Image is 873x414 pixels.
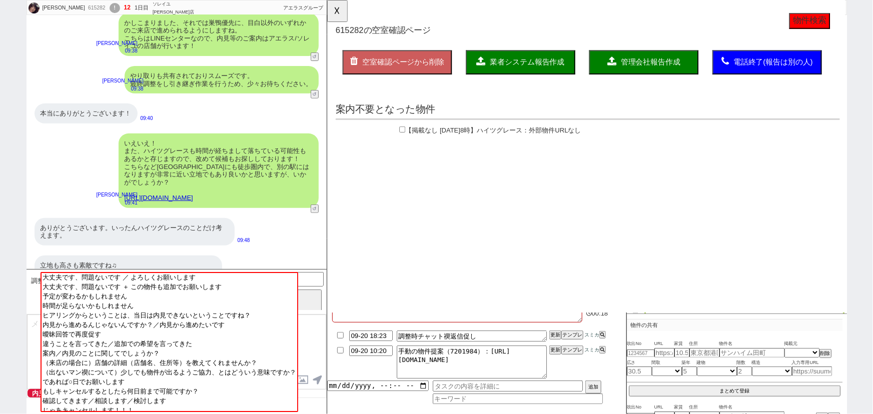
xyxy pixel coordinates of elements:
[784,340,798,348] span: 掲載元
[654,348,674,357] input: https://suumo.jp/chintai/jnc_000022489271
[549,345,561,354] button: 更新
[433,393,603,404] input: キーワード
[689,340,719,348] span: 住所
[42,292,297,301] option: 予定が変わるかもしれません
[110,3,120,13] div: !
[103,85,144,93] p: 09:38
[210,136,273,144] span: ：外部物件URLなし
[141,114,153,122] p: 09:40
[792,359,832,367] span: 入力専用URL
[627,366,652,376] input: 30.5
[311,90,319,98] button: ↺
[627,349,654,357] input: 1234567
[119,133,319,208] div: いえいえ！ また、ハイツグレースも時間が経ちまして落ちている可能性もあるかと存じますので、改めて候補もお探ししております！ こちらなど[GEOGRAPHIC_DATA]にも徒歩圏内で、別の駅には...
[311,204,319,213] button: ↺
[41,4,85,12] div: [PERSON_NAME]
[497,14,541,31] button: 物件検索
[433,380,583,391] input: タスクの内容を詳細に
[42,273,297,282] option: 大丈夫です、問題ないです ／ よろしくお願いします
[35,103,138,123] div: 本当にありがとうございます！
[697,359,737,367] span: 建物
[752,359,792,367] span: 構造
[42,301,297,311] option: 時間が足らないかもしれません
[35,255,222,291] div: 立地も高さも素敵ですね♫ 少し狭いので、ハイツグレースダメになったら考えますね。 本当にありがとうございます！
[42,396,297,406] option: 確認してきます／相談します／検討します
[32,277,84,285] span: 調整時チャット禊
[627,359,652,367] span: 広さ
[629,385,840,396] button: まとめて登録
[38,62,126,71] span: 空室確認ページから削除
[42,311,297,320] option: ヒアリングからということは、当日は内見できないということですね？
[161,136,210,144] span: ハイツグレース
[561,330,583,339] button: テンプレ
[414,54,532,80] button: 電話終了(報告は別の人)
[719,348,784,357] input: サンハイム田町
[583,332,599,337] span: スミカ
[135,4,149,12] div: 1日目
[97,39,138,47] p: [PERSON_NAME]
[42,339,297,349] option: 違うことを言ってきた／追加での希望を言ってきた
[9,27,39,37] span: 615282
[97,199,138,207] p: 09:41
[627,319,842,331] p: 物件の共有
[85,4,108,12] div: 615282
[549,330,561,339] button: 更新
[311,52,319,61] button: ↺
[682,359,697,367] span: 築年
[42,368,297,377] option: （出ないマン禊について）少しでも物件が出るようご協力、とはどういう意味ですか？
[583,347,599,352] span: スミカ
[316,62,380,71] span: 管理会社報告作成
[674,403,689,411] span: 家賃
[654,403,674,411] span: URL
[682,366,697,376] input: 5
[103,77,144,85] p: [PERSON_NAME]
[282,54,399,80] button: 管理会社報告作成
[627,340,654,348] span: 吹出No
[674,340,689,348] span: 家賃
[84,136,161,144] span: 【掲載なし [DATE]8時】
[153,0,203,15] div: ソレイユ[PERSON_NAME]店
[35,218,235,245] div: ありがとうございます。いったんハイツグレースのことだけ考えます。
[42,330,297,339] option: 曖昧回答で再度促す
[42,282,297,292] option: 大丈夫です、問題ないです ＋ この物件も追加でお願いします
[737,359,752,367] span: 階数
[97,191,138,199] p: [PERSON_NAME]
[125,194,193,201] a: [URL][DOMAIN_NAME]
[737,366,752,376] input: 2
[792,366,832,376] input: https://suumo.jp/chintai/jnc_000022489271
[689,348,719,357] input: 東京都港区海岸３
[654,340,674,348] span: URL
[124,4,131,12] div: 12
[17,54,134,80] button: 空室確認ページから削除
[585,380,601,393] button: 追加
[42,387,297,396] option: もしキャンセルするとしたら何日前まで可能ですか？
[175,62,255,71] span: 業者システム報告作成
[97,47,138,55] p: 09:38
[149,54,267,80] button: 業者システム報告作成
[28,389,135,397] span: 内見日が過ぎたのでキャンセル！
[652,359,682,367] span: 間取
[42,320,297,330] option: 内見から進めるんじゃないんですか？／内見から進めたいです
[284,5,324,10] span: アエラスグループ
[561,345,583,354] button: テンプレ
[238,236,250,244] p: 09:48
[719,403,784,411] span: 物件名
[437,62,522,71] span: 電話終了(報告は別の人)
[9,28,551,38] h1: の空室確認ページ
[42,377,297,387] option: であれば○日でお願いします
[42,358,297,368] option: （来店の場合に）店舗の詳細（店舗名、住所等）を教えてくれませんか？
[9,110,551,125] p: 案内不要となった物件
[689,403,719,411] span: 住所
[674,348,689,357] input: 10.5
[119,13,319,56] div: かしこまりました、それでは巣鴨優先に、目白以外のいずれかのご来店で進められるようにしますね。 こちらはLINEセンターなので、内見等のご案内はアエラス/ソレイユの店舗が行います！
[42,349,297,358] option: 案内／内見のことに関してでしょうか？
[819,349,831,358] button: 削除
[719,340,784,348] span: 物件名
[29,2,40,13] img: 0hcrvKKz_APF1bMiiZ9JNCIitiPzd4Q2VPf1AnbGtha2xjCisKdldybD0zZ242AX8CcAZ3OG47Nj5XIUs7RWTAaVwCYmpiBn8...
[627,403,654,411] span: 吹出No
[125,66,319,93] div: やり取りも共有されておりスムーズです。 最終調整をし引き継ぎ作業を行うため、少々お待ちください。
